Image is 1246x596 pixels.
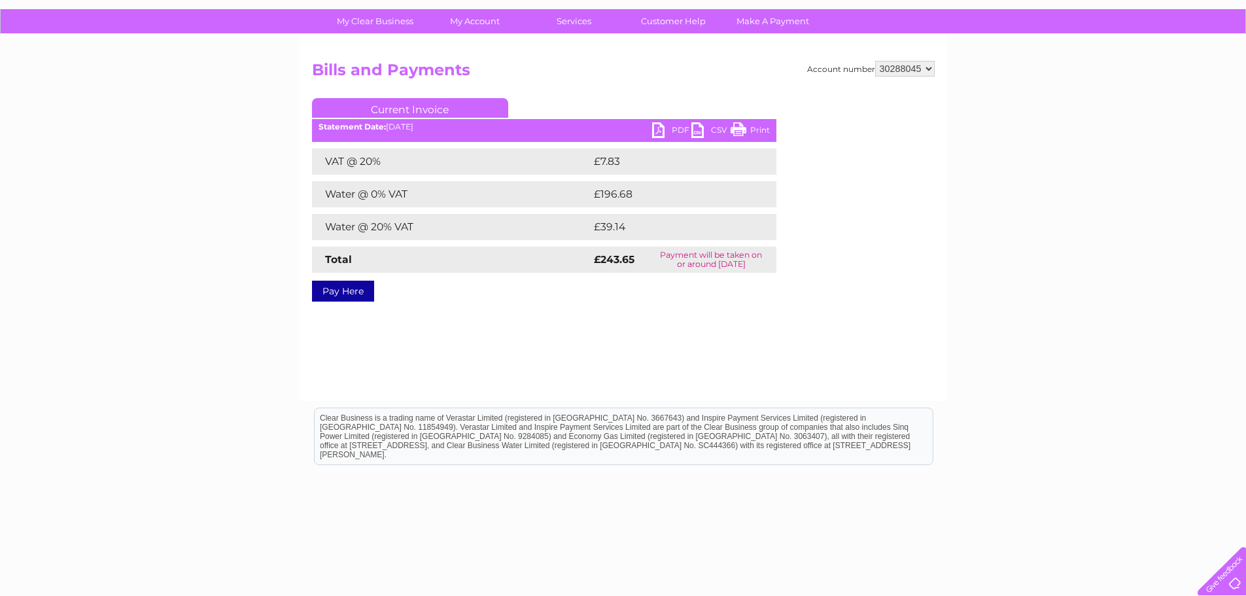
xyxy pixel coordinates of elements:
[312,61,935,86] h2: Bills and Payments
[312,281,374,302] a: Pay Here
[312,214,591,240] td: Water @ 20% VAT
[1159,56,1191,65] a: Contact
[594,253,634,266] strong: £243.65
[591,149,746,175] td: £7.83
[1203,56,1234,65] a: Log out
[807,61,935,77] div: Account number
[652,122,691,141] a: PDF
[319,122,386,131] b: Statement Date:
[312,98,508,118] a: Current Invoice
[421,9,528,33] a: My Account
[312,181,591,207] td: Water @ 0% VAT
[321,9,429,33] a: My Clear Business
[44,34,111,74] img: logo.png
[731,122,770,141] a: Print
[1132,56,1151,65] a: Blog
[520,9,628,33] a: Services
[1016,56,1041,65] a: Water
[619,9,727,33] a: Customer Help
[1085,56,1124,65] a: Telecoms
[591,181,753,207] td: £196.68
[646,247,776,273] td: Payment will be taken on or around [DATE]
[312,122,776,131] div: [DATE]
[315,7,933,63] div: Clear Business is a trading name of Verastar Limited (registered in [GEOGRAPHIC_DATA] No. 3667643...
[312,149,591,175] td: VAT @ 20%
[1048,56,1077,65] a: Energy
[719,9,827,33] a: Make A Payment
[591,214,749,240] td: £39.14
[999,7,1090,23] a: 0333 014 3131
[325,253,352,266] strong: Total
[691,122,731,141] a: CSV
